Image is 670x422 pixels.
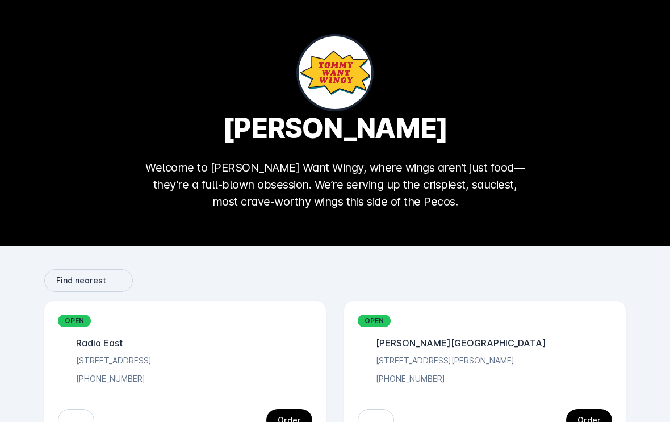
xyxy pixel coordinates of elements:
[371,354,514,368] div: [STREET_ADDRESS][PERSON_NAME]
[358,315,391,327] div: OPEN
[371,373,445,386] div: [PHONE_NUMBER]
[72,336,123,350] div: Radio East
[56,277,106,285] span: Find nearest
[58,315,91,327] div: OPEN
[371,336,546,350] div: [PERSON_NAME][GEOGRAPHIC_DATA]
[72,373,145,386] div: [PHONE_NUMBER]
[72,354,152,368] div: [STREET_ADDRESS]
